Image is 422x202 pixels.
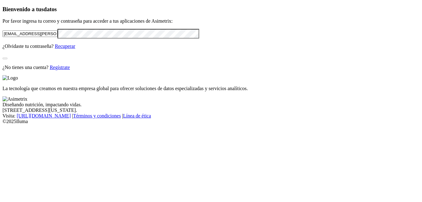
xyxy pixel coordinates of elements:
[50,65,70,70] a: Regístrate
[2,113,420,119] div: Visita : | |
[2,18,420,24] p: Por favor ingresa tu correo y contraseña para acceder a tus aplicaciones de Asimetrix:
[2,102,420,108] div: Diseñando nutrición, impactando vidas.
[55,44,75,49] a: Recuperar
[123,113,151,118] a: Línea de ética
[2,86,420,91] p: La tecnología que creamos en nuestra empresa global para ofrecer soluciones de datos especializad...
[2,30,57,37] input: Tu correo
[44,6,57,12] span: datos
[2,6,420,13] h3: Bienvenido a tus
[2,65,420,70] p: ¿No tienes una cuenta?
[2,44,420,49] p: ¿Olvidaste tu contraseña?
[2,119,420,124] div: © 2025 Iluma
[2,75,18,81] img: Logo
[17,113,71,118] a: [URL][DOMAIN_NAME]
[2,108,420,113] div: [STREET_ADDRESS][US_STATE].
[73,113,121,118] a: Términos y condiciones
[2,96,27,102] img: Asimetrix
